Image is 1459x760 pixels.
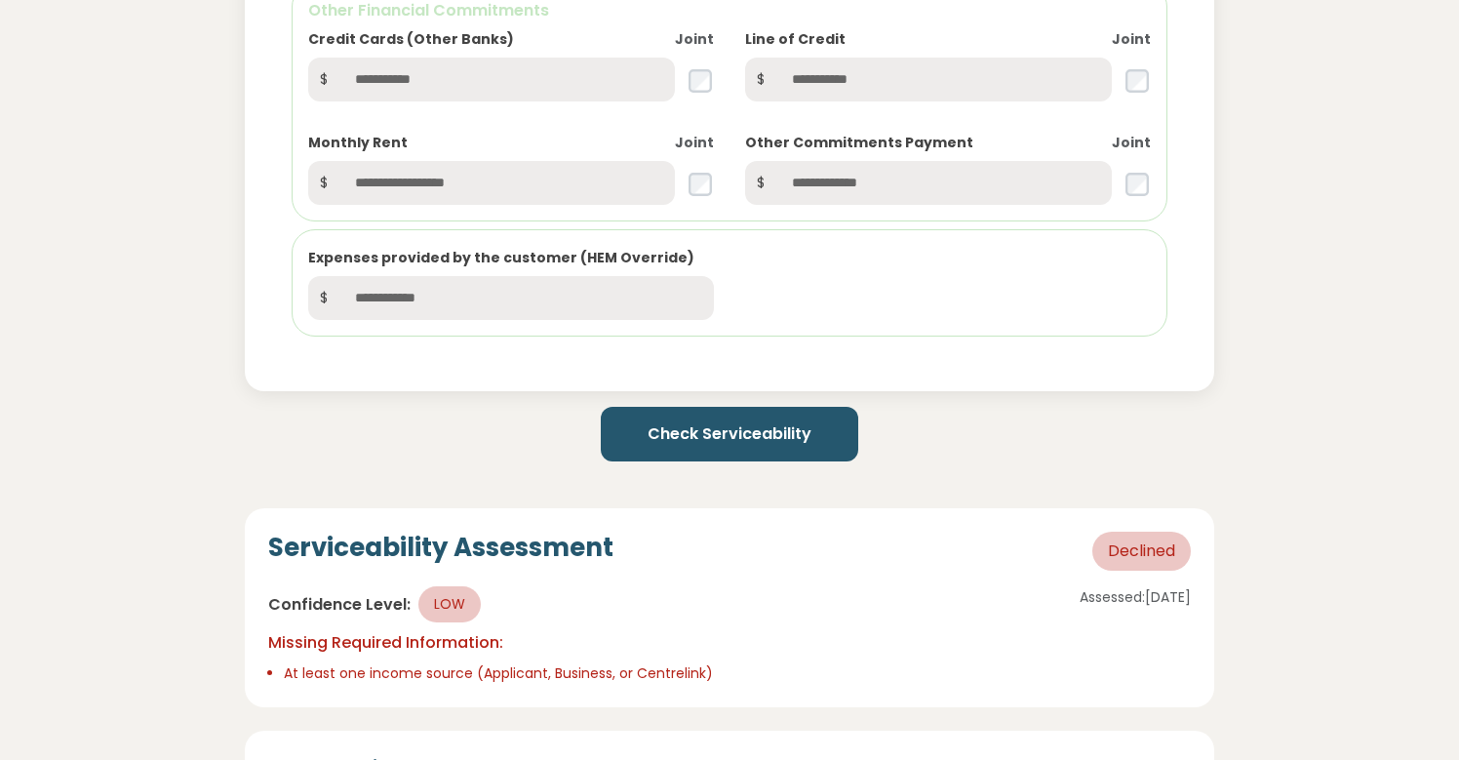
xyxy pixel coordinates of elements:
[675,29,714,50] label: Joint
[675,133,714,153] label: Joint
[418,586,481,622] span: LOW
[308,29,514,50] label: Credit Cards (Other Banks)
[745,161,776,205] span: $
[308,58,339,101] span: $
[601,407,858,461] button: Check Serviceability
[745,58,776,101] span: $
[1112,133,1151,153] label: Joint
[308,248,694,268] label: Expenses provided by the customer (HEM Override)
[1361,666,1459,760] iframe: Chat Widget
[308,276,339,320] span: $
[268,532,613,565] h4: Serviceability Assessment
[284,663,873,684] li: At least one income source (Applicant, Business, or Centrelink)
[308,161,339,205] span: $
[904,586,1191,608] p: Assessed: [DATE]
[1092,532,1191,571] span: Declined
[308,133,408,153] label: Monthly Rent
[268,630,873,656] p: Missing Required Information:
[745,133,973,153] label: Other Commitments Payment
[745,29,846,50] label: Line of Credit
[1112,29,1151,50] label: Joint
[268,593,411,617] span: Confidence Level:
